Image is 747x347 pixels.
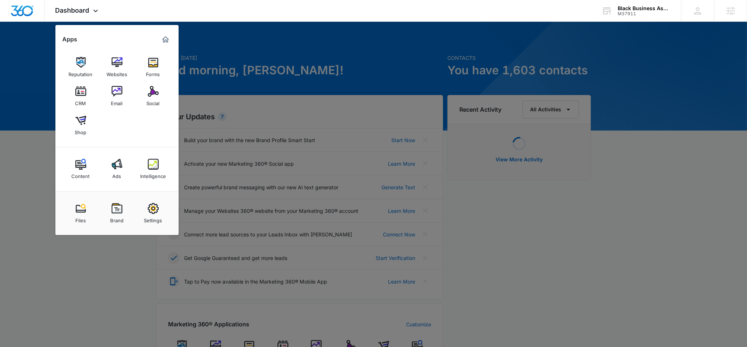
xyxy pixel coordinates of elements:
div: Intelligence [140,170,166,179]
a: Brand [103,199,131,227]
a: Reputation [67,53,95,81]
a: Shop [67,111,95,139]
div: Brand [110,214,124,223]
div: Settings [144,214,162,223]
div: account name [618,5,671,11]
div: Websites [107,68,127,77]
div: account id [618,11,671,16]
div: Forms [146,68,160,77]
a: Settings [139,199,167,227]
div: Ads [113,170,121,179]
a: Social [139,82,167,110]
a: Intelligence [139,155,167,183]
a: Forms [139,53,167,81]
a: Files [67,199,95,227]
div: Shop [75,126,87,135]
a: Email [103,82,131,110]
a: CRM [67,82,95,110]
a: Marketing 360® Dashboard [160,34,171,45]
div: Reputation [69,68,93,77]
div: Files [75,214,86,223]
div: CRM [75,97,86,106]
a: Content [67,155,95,183]
span: Dashboard [55,7,89,14]
a: Websites [103,53,131,81]
div: Content [72,170,90,179]
div: Social [147,97,160,106]
div: Email [111,97,123,106]
a: Ads [103,155,131,183]
h2: Apps [63,36,78,43]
